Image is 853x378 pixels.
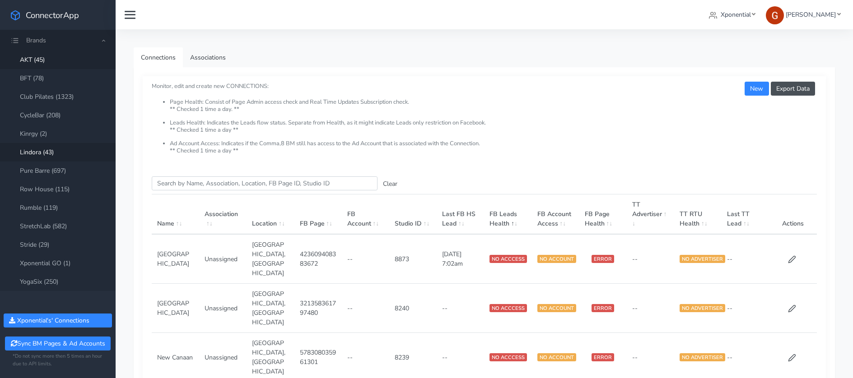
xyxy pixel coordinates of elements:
[26,9,79,21] span: ConnectorApp
[674,194,722,235] th: TT RTU Health
[152,234,199,284] td: [GEOGRAPHIC_DATA]
[26,36,46,45] span: Brands
[199,194,247,235] th: Association
[199,234,247,284] td: Unassigned
[294,284,342,333] td: 321358361797480
[489,304,527,312] span: NO ACCCESS
[592,353,614,361] span: ERROR
[5,337,110,350] button: Sync BM Pages & Ad Accounts
[627,284,674,333] td: --
[247,194,294,235] th: Location
[389,234,437,284] td: 8873
[489,353,527,361] span: NO ACCCESS
[627,234,674,284] td: --
[745,82,769,96] button: New
[771,82,815,96] button: Export Data
[134,47,183,68] a: Connections
[437,194,484,235] th: Last FB HS Lead
[722,234,769,284] td: --
[484,194,531,235] th: FB Leads Health
[437,284,484,333] td: --
[152,284,199,333] td: [GEOGRAPHIC_DATA]
[721,10,751,19] span: Xponential
[680,353,725,361] span: NO ADVERTISER
[769,194,817,235] th: Actions
[342,234,389,284] td: --
[247,234,294,284] td: [GEOGRAPHIC_DATA],[GEOGRAPHIC_DATA]
[680,304,725,312] span: NO ADVERTISER
[592,304,614,312] span: ERROR
[170,120,817,140] li: Leads Health: Indicates the Leads flow status. Separate from Health, as it might indicate Leads o...
[762,6,844,23] a: [PERSON_NAME]
[766,6,784,24] img: Greg Clemmons
[170,140,817,154] li: Ad Account Access: Indicates if the Comma,8 BM still has access to the Ad Account that is associa...
[294,234,342,284] td: 423609408383672
[592,255,614,263] span: ERROR
[152,75,817,154] small: Monitor, edit and create new CONNECTIONS:
[294,194,342,235] th: FB Page
[437,234,484,284] td: [DATE] 7:02am
[537,353,576,361] span: NO ACCOUNT
[705,6,759,23] a: Xponential
[537,304,576,312] span: NO ACCOUNT
[13,353,103,368] small: *Do not sync more then 5 times an hour due to API limits.
[680,255,725,263] span: NO ADVERTISER
[786,10,836,19] span: [PERSON_NAME]
[183,47,233,68] a: Associations
[537,255,576,263] span: NO ACCOUNT
[532,194,579,235] th: FB Account Access
[247,284,294,333] td: [GEOGRAPHIC_DATA],[GEOGRAPHIC_DATA]
[4,313,112,327] button: Xponential's' Connections
[722,284,769,333] td: --
[389,194,437,235] th: Studio ID
[627,194,674,235] th: TT Advertiser
[378,177,403,191] button: Clear
[489,255,527,263] span: NO ACCCESS
[722,194,769,235] th: Last TT Lead
[389,284,437,333] td: 8240
[342,194,389,235] th: FB Account
[152,194,199,235] th: Name
[342,284,389,333] td: --
[170,99,817,120] li: Page Health: Consist of Page Admin access check and Real Time Updates Subscription check. ** Chec...
[152,176,378,190] input: enter text you want to search
[199,284,247,333] td: Unassigned
[579,194,627,235] th: FB Page Health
